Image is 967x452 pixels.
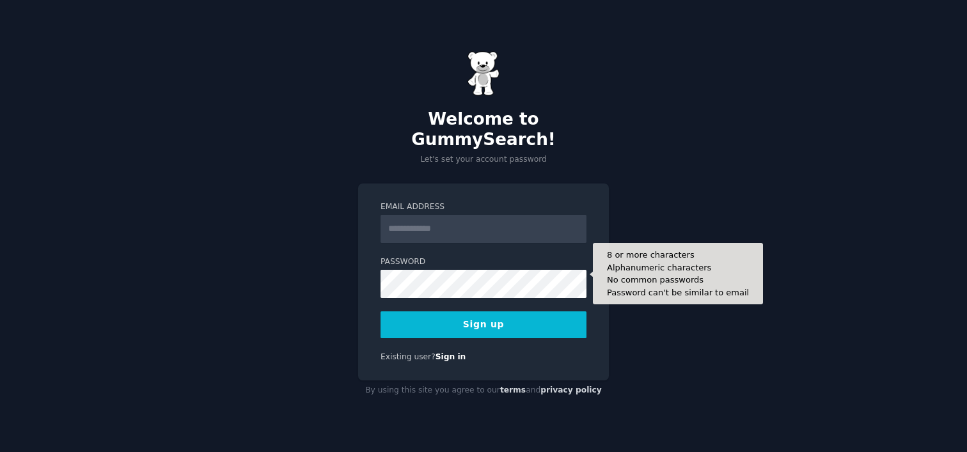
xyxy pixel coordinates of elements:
div: By using this site you agree to our and [358,380,609,401]
p: Let's set your account password [358,154,609,166]
label: Password [381,256,586,268]
span: Existing user? [381,352,436,361]
button: Sign up [381,311,586,338]
label: Email Address [381,201,586,213]
a: privacy policy [540,386,602,394]
a: Sign in [436,352,466,361]
a: terms [500,386,526,394]
img: Gummy Bear [468,51,499,96]
h2: Welcome to GummySearch! [358,109,609,150]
